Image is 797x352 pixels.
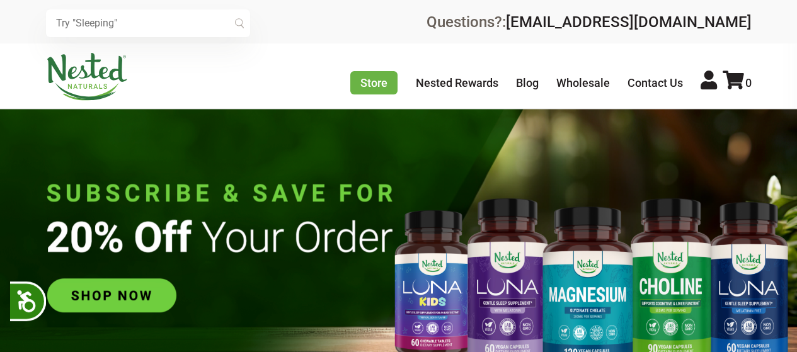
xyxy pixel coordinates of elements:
div: Questions?: [427,14,752,30]
a: 0 [723,76,752,89]
a: [EMAIL_ADDRESS][DOMAIN_NAME] [506,13,752,31]
img: Nested Naturals [46,53,128,101]
a: Nested Rewards [416,76,498,89]
a: Wholesale [556,76,610,89]
a: Store [350,71,398,94]
a: Blog [516,76,539,89]
input: Try "Sleeping" [46,9,250,37]
a: Contact Us [628,76,683,89]
iframe: Button to open loyalty program pop-up [607,302,784,339]
span: 0 [745,76,752,89]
